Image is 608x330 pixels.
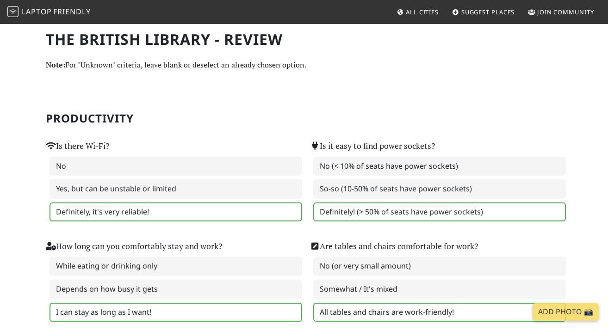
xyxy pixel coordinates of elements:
[310,240,478,253] label: Are tables and chairs comfortable for work?
[533,303,599,321] a: Add Photo 📸
[50,280,302,299] label: Depends on how busy it gets
[46,240,222,253] label: How long can you comfortably stay and work?
[313,303,566,322] label: All tables and chairs are work-friendly!
[313,179,566,199] label: So-so (10-50% of seats have power sockets)
[50,157,302,176] label: No
[50,257,302,276] label: While eating or drinking only
[310,140,435,153] label: Is it easy to find power sockets?
[50,179,302,199] label: Yes, but can be unstable or limited
[53,6,90,17] span: Friendly
[50,303,302,322] label: I can stay as long as I want!
[22,6,52,17] span: Laptop
[46,112,562,125] h2: Productivity
[46,140,109,153] label: Is there Wi-Fi?
[313,202,566,222] label: Definitely! (> 50% of seats have power sockets)
[448,4,519,20] a: Suggest Places
[46,31,562,48] h1: The British Library - Review
[524,4,598,20] a: Join Community
[461,8,515,16] span: Suggest Places
[50,202,302,222] label: Definitely, it's very reliable!
[7,4,91,20] a: LaptopFriendly LaptopFriendly
[537,8,594,16] span: Join Community
[7,6,19,17] img: LaptopFriendly
[393,4,442,20] a: All Cities
[46,59,562,71] p: For "Unknown" criteria, leave blank or deselect an already chosen option.
[46,60,65,70] strong: Note:
[313,257,566,276] label: No (or very small amount)
[313,157,566,176] label: No (< 10% of seats have power sockets)
[406,8,439,16] span: All Cities
[313,280,566,299] label: Somewhat / It's mixed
